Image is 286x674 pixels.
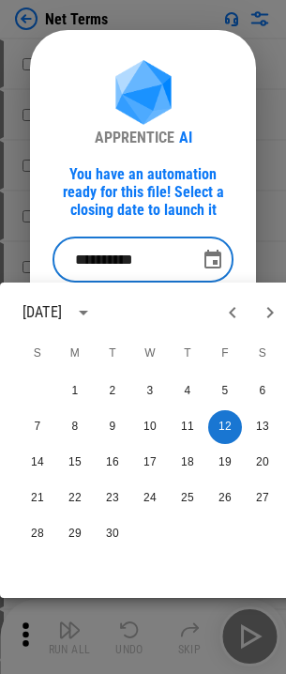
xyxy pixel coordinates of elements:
button: 6 [246,375,279,408]
button: 26 [208,482,242,515]
button: 4 [171,375,204,408]
button: 8 [58,410,92,444]
button: 27 [246,482,279,515]
img: Apprentice AI [106,60,181,129]
span: Friday [208,335,242,373]
span: Sunday [21,335,54,373]
button: 2 [96,375,129,408]
span: Saturday [246,335,279,373]
button: 25 [171,482,204,515]
button: 15 [58,446,92,480]
button: 3 [133,375,167,408]
span: Monday [58,335,92,373]
div: APPRENTICE [95,129,174,146]
button: 11 [171,410,204,444]
span: Wednesday [133,335,167,373]
button: 23 [96,482,129,515]
button: 10 [133,410,167,444]
button: Choose date, selected date is Sep 12, 2025 [194,241,232,279]
button: 24 [133,482,167,515]
button: 14 [21,446,54,480]
button: 1 [58,375,92,408]
div: AI [179,129,192,146]
span: Tuesday [96,335,129,373]
button: Previous month [214,294,251,331]
button: calendar view is open, switch to year view [68,297,99,329]
button: 29 [58,517,92,551]
button: 19 [208,446,242,480]
button: 30 [96,517,129,551]
button: 13 [246,410,279,444]
button: 17 [133,446,167,480]
div: You have an automation ready for this file! Select a closing date to launch it [53,165,233,219]
button: 18 [171,446,204,480]
div: [DATE] [23,301,62,324]
button: 7 [21,410,54,444]
span: Thursday [171,335,204,373]
button: 28 [21,517,54,551]
button: 16 [96,446,129,480]
button: 12 [208,410,242,444]
button: 22 [58,482,92,515]
button: 9 [96,410,129,444]
button: 21 [21,482,54,515]
button: 5 [208,375,242,408]
button: 20 [246,446,279,480]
